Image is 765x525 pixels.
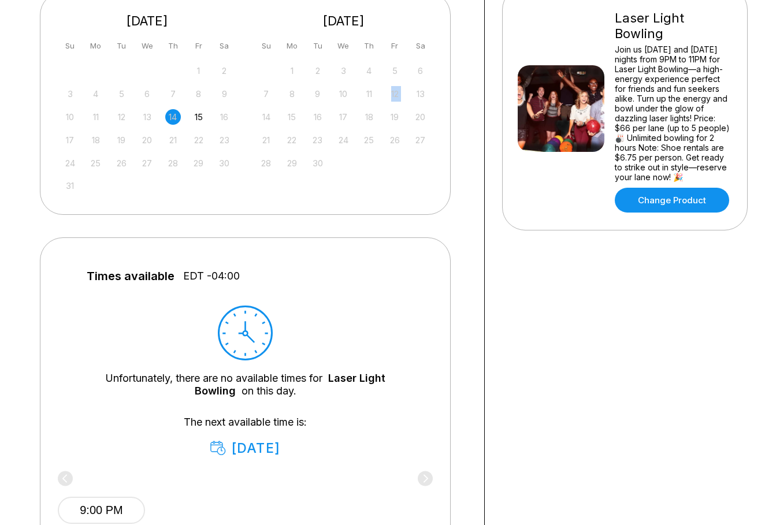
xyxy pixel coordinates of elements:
div: Tu [114,38,129,54]
div: Not available Friday, August 8th, 2025 [191,86,206,102]
div: Not available Tuesday, August 26th, 2025 [114,155,129,171]
div: Not available Monday, September 1st, 2025 [284,63,300,79]
span: Times available [87,270,174,282]
div: Not available Thursday, September 18th, 2025 [361,109,377,125]
div: Not available Saturday, September 13th, 2025 [413,86,428,102]
div: Fr [387,38,403,54]
div: We [139,38,155,54]
div: Join us [DATE] and [DATE] nights from 9PM to 11PM for Laser Light Bowling—a high-energy experienc... [615,44,732,182]
div: Not available Saturday, August 30th, 2025 [217,155,232,171]
div: Not available Monday, August 25th, 2025 [88,155,103,171]
div: Not available Thursday, August 21st, 2025 [165,132,181,148]
div: Not available Friday, August 1st, 2025 [191,63,206,79]
div: Sa [217,38,232,54]
div: Not available Thursday, September 11th, 2025 [361,86,377,102]
div: [DATE] [210,440,280,456]
div: Not available Thursday, August 14th, 2025 [165,109,181,125]
div: Not available Tuesday, September 30th, 2025 [310,155,325,171]
div: Not available Monday, September 8th, 2025 [284,86,300,102]
div: Not available Saturday, August 9th, 2025 [217,86,232,102]
div: Not available Thursday, September 4th, 2025 [361,63,377,79]
div: Not available Wednesday, August 20th, 2025 [139,132,155,148]
div: Not available Friday, August 22nd, 2025 [191,132,206,148]
div: Not available Saturday, August 23rd, 2025 [217,132,232,148]
div: Not available Friday, September 12th, 2025 [387,86,403,102]
a: Change Product [615,188,729,213]
div: The next available time is: [75,416,415,456]
button: 9:00 PM [58,497,145,524]
div: [DATE] [254,13,433,29]
div: Not available Thursday, August 7th, 2025 [165,86,181,102]
a: Laser Light Bowling [195,372,386,397]
div: Not available Tuesday, September 16th, 2025 [310,109,325,125]
div: Not available Wednesday, August 13th, 2025 [139,109,155,125]
div: Not available Tuesday, September 9th, 2025 [310,86,325,102]
div: month 2025-08 [61,62,234,194]
div: Not available Friday, September 19th, 2025 [387,109,403,125]
div: Not available Wednesday, September 17th, 2025 [336,109,351,125]
div: Sa [413,38,428,54]
div: Not available Saturday, September 6th, 2025 [413,63,428,79]
div: Th [165,38,181,54]
div: Not available Sunday, September 7th, 2025 [258,86,274,102]
div: Not available Wednesday, September 3rd, 2025 [336,63,351,79]
div: Not available Saturday, September 20th, 2025 [413,109,428,125]
div: Not available Tuesday, August 5th, 2025 [114,86,129,102]
div: Not available Thursday, August 28th, 2025 [165,155,181,171]
div: Not available Monday, September 15th, 2025 [284,109,300,125]
div: Not available Sunday, August 17th, 2025 [62,132,78,148]
div: Not available Sunday, September 28th, 2025 [258,155,274,171]
div: Not available Monday, August 18th, 2025 [88,132,103,148]
div: Not available Monday, August 11th, 2025 [88,109,103,125]
div: Tu [310,38,325,54]
div: We [336,38,351,54]
div: Not available Tuesday, August 12th, 2025 [114,109,129,125]
div: Choose Friday, August 15th, 2025 [191,109,206,125]
div: Not available Sunday, August 31st, 2025 [62,178,78,193]
div: Mo [284,38,300,54]
div: Not available Sunday, August 10th, 2025 [62,109,78,125]
div: Mo [88,38,103,54]
div: Not available Monday, September 29th, 2025 [284,155,300,171]
div: Su [258,38,274,54]
div: Not available Wednesday, September 10th, 2025 [336,86,351,102]
div: Not available Sunday, August 24th, 2025 [62,155,78,171]
div: Not available Wednesday, September 24th, 2025 [336,132,351,148]
div: Not available Tuesday, August 19th, 2025 [114,132,129,148]
div: Not available Wednesday, August 27th, 2025 [139,155,155,171]
div: Th [361,38,377,54]
div: Not available Friday, August 29th, 2025 [191,155,206,171]
div: Not available Wednesday, August 6th, 2025 [139,86,155,102]
div: Su [62,38,78,54]
div: Unfortunately, there are no available times for on this day. [75,372,415,397]
div: Not available Monday, September 22nd, 2025 [284,132,300,148]
div: Not available Sunday, September 14th, 2025 [258,109,274,125]
div: [DATE] [58,13,237,29]
div: Fr [191,38,206,54]
span: EDT -04:00 [183,270,240,282]
div: Not available Tuesday, September 23rd, 2025 [310,132,325,148]
div: Not available Saturday, August 16th, 2025 [217,109,232,125]
div: Not available Sunday, August 3rd, 2025 [62,86,78,102]
div: Not available Friday, September 26th, 2025 [387,132,403,148]
div: Not available Sunday, September 21st, 2025 [258,132,274,148]
div: Not available Saturday, September 27th, 2025 [413,132,428,148]
div: month 2025-09 [257,62,430,171]
img: Laser Light Bowling [518,65,604,152]
div: Not available Monday, August 4th, 2025 [88,86,103,102]
div: Not available Tuesday, September 2nd, 2025 [310,63,325,79]
div: Not available Saturday, August 2nd, 2025 [217,63,232,79]
div: Laser Light Bowling [615,10,732,42]
div: Not available Thursday, September 25th, 2025 [361,132,377,148]
div: Not available Friday, September 5th, 2025 [387,63,403,79]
